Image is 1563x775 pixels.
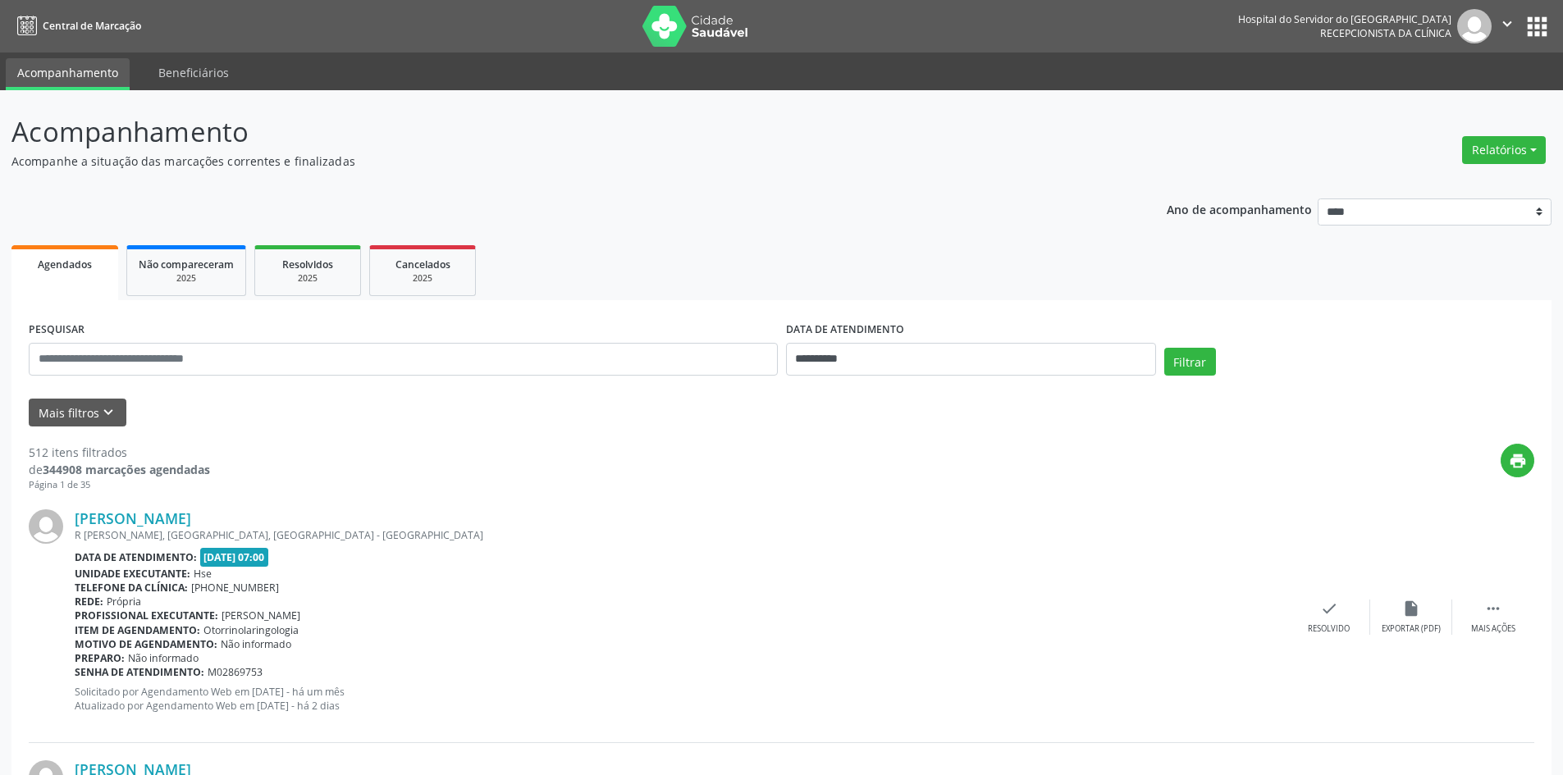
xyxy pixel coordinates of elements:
button: Mais filtroskeyboard_arrow_down [29,399,126,427]
span: Não compareceram [139,258,234,271]
button: Relatórios [1462,136,1546,164]
div: 2025 [382,272,464,285]
span: Não informado [128,651,199,665]
a: Beneficiários [147,58,240,87]
b: Rede: [75,595,103,609]
span: Hse [194,567,212,581]
b: Unidade executante: [75,567,190,581]
span: Não informado [221,637,291,651]
i: print [1509,452,1527,470]
div: Exportar (PDF) [1382,623,1441,635]
b: Item de agendamento: [75,623,200,637]
span: M02869753 [208,665,263,679]
b: Profissional executante: [75,609,218,622]
div: Página 1 de 35 [29,478,210,492]
span: Própria [107,595,141,609]
a: Acompanhamento [6,58,130,90]
p: Acompanhe a situação das marcações correntes e finalizadas [11,153,1090,170]
div: de [29,461,210,478]
div: 512 itens filtrados [29,444,210,461]
span: [PERSON_NAME] [222,609,300,622]
img: img [29,509,63,544]
span: Agendados [38,258,92,271]
button:  [1492,9,1523,43]
span: [PHONE_NUMBER] [191,581,279,595]
button: print [1501,444,1534,477]
div: R [PERSON_NAME], [GEOGRAPHIC_DATA], [GEOGRAPHIC_DATA] - [GEOGRAPHIC_DATA] [75,528,1288,542]
b: Preparo: [75,651,125,665]
b: Motivo de agendamento: [75,637,217,651]
span: [DATE] 07:00 [200,548,269,567]
p: Ano de acompanhamento [1167,198,1312,219]
b: Senha de atendimento: [75,665,204,679]
label: DATA DE ATENDIMENTO [786,317,904,343]
b: Telefone da clínica: [75,581,188,595]
span: Resolvidos [282,258,333,271]
strong: 344908 marcações agendadas [43,462,210,477]
a: Central de Marcação [11,12,141,39]
label: PESQUISAR [29,317,85,343]
img: img [1457,9,1492,43]
p: Acompanhamento [11,112,1090,153]
p: Solicitado por Agendamento Web em [DATE] - há um mês Atualizado por Agendamento Web em [DATE] - h... [75,685,1288,713]
i: keyboard_arrow_down [99,403,117,422]
div: Mais ações [1471,623,1515,635]
button: apps [1523,12,1552,41]
span: Central de Marcação [43,19,141,33]
b: Data de atendimento: [75,550,197,564]
div: 2025 [267,272,349,285]
span: Otorrinolaringologia [203,623,299,637]
span: Recepcionista da clínica [1320,26,1451,40]
div: Resolvido [1308,623,1350,635]
i: check [1320,599,1338,618]
span: Cancelados [395,258,450,271]
button: Filtrar [1164,348,1216,376]
div: Hospital do Servidor do [GEOGRAPHIC_DATA] [1238,12,1451,26]
i:  [1484,599,1502,618]
a: [PERSON_NAME] [75,509,191,527]
div: 2025 [139,272,234,285]
i: insert_drive_file [1402,599,1420,618]
i:  [1498,15,1516,33]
